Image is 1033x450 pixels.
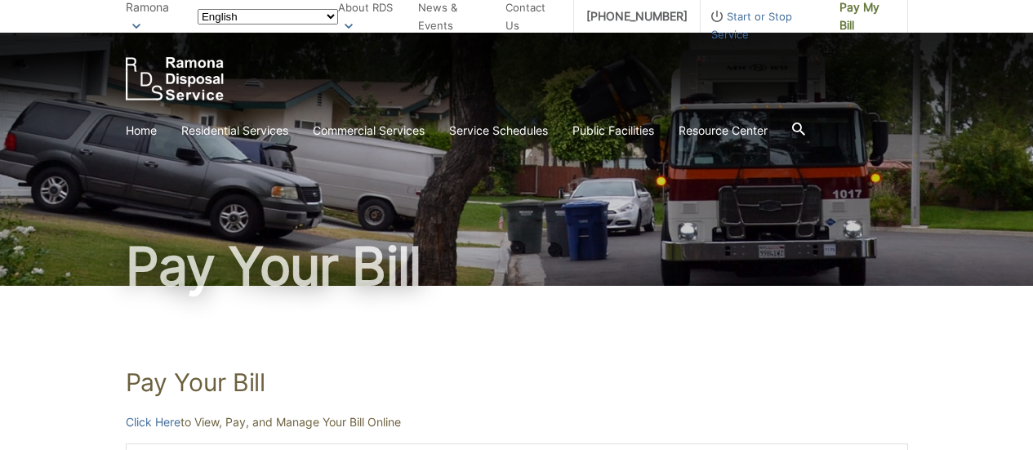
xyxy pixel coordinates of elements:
a: Click Here [126,413,180,431]
a: Resource Center [679,122,768,140]
a: Service Schedules [449,122,548,140]
h1: Pay Your Bill [126,240,908,292]
p: to View, Pay, and Manage Your Bill Online [126,413,908,431]
h1: Pay Your Bill [126,368,908,397]
select: Select a language [198,9,338,25]
a: Residential Services [181,122,288,140]
a: Public Facilities [572,122,654,140]
a: EDCD logo. Return to the homepage. [126,57,224,100]
a: Commercial Services [313,122,425,140]
a: Home [126,122,157,140]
